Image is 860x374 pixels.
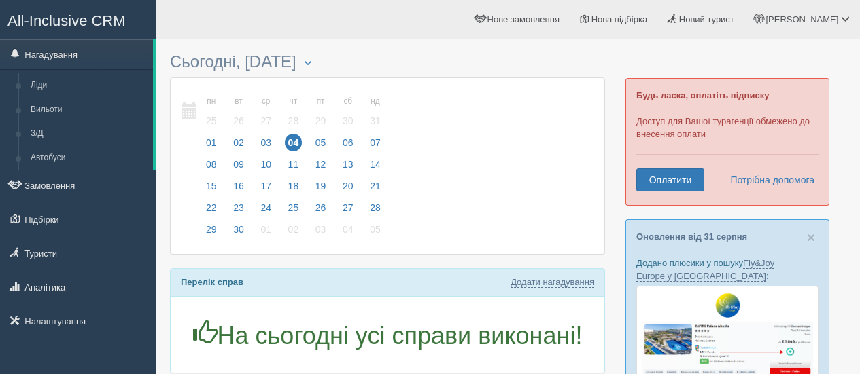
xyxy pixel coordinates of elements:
a: 05 [362,222,385,244]
span: 01 [257,221,275,238]
h1: На сьогодні усі справи виконані! [181,320,594,350]
a: 03 [253,135,279,157]
a: 22 [199,200,224,222]
a: Автобуси [24,146,153,170]
a: 15 [199,179,224,200]
a: 27 [335,200,361,222]
small: сб [339,96,357,107]
a: вт 26 [226,88,252,135]
a: 21 [362,179,385,200]
a: Додати нагадування [511,277,594,288]
a: 30 [226,222,252,244]
a: 17 [253,179,279,200]
span: × [807,229,815,245]
a: 05 [308,135,334,157]
span: [PERSON_NAME] [766,14,838,24]
a: 24 [253,200,279,222]
span: 10 [257,155,275,173]
a: нд 31 [362,88,385,135]
a: пт 29 [308,88,334,135]
span: 02 [230,134,247,151]
span: 30 [339,112,357,130]
a: 20 [335,179,361,200]
span: All-Inclusive CRM [7,12,126,29]
a: 06 [335,135,361,157]
a: 08 [199,157,224,179]
a: сб 30 [335,88,361,135]
a: 28 [362,200,385,222]
small: нд [366,96,384,107]
span: 18 [285,177,303,195]
h3: Сьогодні, [DATE] [170,53,605,71]
span: 29 [203,221,220,238]
span: Нова підбірка [591,14,648,24]
span: 25 [203,112,220,130]
span: 07 [366,134,384,151]
a: 23 [226,200,252,222]
span: 14 [366,155,384,173]
span: 08 [203,155,220,173]
span: 05 [366,221,384,238]
span: 27 [339,199,357,217]
a: 01 [253,222,279,244]
span: 09 [230,155,247,173]
span: 05 [312,134,330,151]
a: 26 [308,200,334,222]
span: 23 [230,199,247,217]
span: 29 [312,112,330,130]
small: вт [230,96,247,107]
a: Ліди [24,73,153,98]
a: Fly&Joy Europe у [GEOGRAPHIC_DATA] [636,258,774,282]
span: 28 [285,112,303,130]
a: 01 [199,135,224,157]
a: 19 [308,179,334,200]
span: 30 [230,221,247,238]
span: 04 [339,221,357,238]
a: 04 [281,135,307,157]
span: 24 [257,199,275,217]
small: пт [312,96,330,107]
a: Вильоти [24,98,153,122]
a: пн 25 [199,88,224,135]
span: 02 [285,221,303,238]
span: 26 [312,199,330,217]
span: 20 [339,177,357,195]
div: Доступ для Вашої турагенції обмежено до внесення оплати [625,78,829,206]
a: 25 [281,200,307,222]
span: 15 [203,177,220,195]
p: Додано плюсики у пошуку : [636,257,819,282]
span: 11 [285,155,303,173]
span: 26 [230,112,247,130]
span: 22 [203,199,220,217]
button: Close [807,230,815,244]
span: 03 [312,221,330,238]
span: 21 [366,177,384,195]
a: All-Inclusive CRM [1,1,156,38]
a: 09 [226,157,252,179]
a: 18 [281,179,307,200]
a: 13 [335,157,361,179]
b: Будь ласка, оплатіть підписку [636,90,769,100]
span: 27 [257,112,275,130]
a: 11 [281,157,307,179]
a: 02 [226,135,252,157]
span: 28 [366,199,384,217]
span: 12 [312,155,330,173]
span: 06 [339,134,357,151]
a: 14 [362,157,385,179]
a: Потрібна допомога [721,168,815,191]
span: 13 [339,155,357,173]
span: 03 [257,134,275,151]
small: ср [257,96,275,107]
span: Нове замовлення [487,14,560,24]
span: 04 [285,134,303,151]
a: ср 27 [253,88,279,135]
a: З/Д [24,121,153,146]
a: 12 [308,157,334,179]
a: 29 [199,222,224,244]
a: 03 [308,222,334,244]
small: чт [285,96,303,107]
b: Перелік справ [181,277,243,287]
span: 17 [257,177,275,195]
a: 02 [281,222,307,244]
